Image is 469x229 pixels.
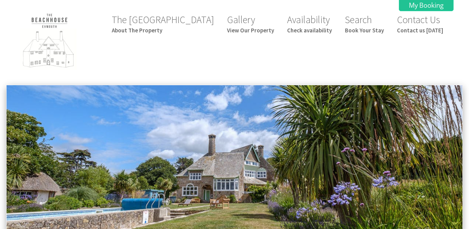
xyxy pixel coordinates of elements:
img: The Beach House Exmouth [11,10,88,73]
a: Contact UsContact us [DATE] [397,13,443,34]
small: About The Property [112,27,214,34]
a: SearchBook Your Stay [345,13,384,34]
a: AvailabilityCheck availability [287,13,332,34]
small: Book Your Stay [345,27,384,34]
a: The [GEOGRAPHIC_DATA]About The Property [112,13,214,34]
small: Contact us [DATE] [397,27,443,34]
a: GalleryView Our Property [227,13,274,34]
small: View Our Property [227,27,274,34]
small: Check availability [287,27,332,34]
